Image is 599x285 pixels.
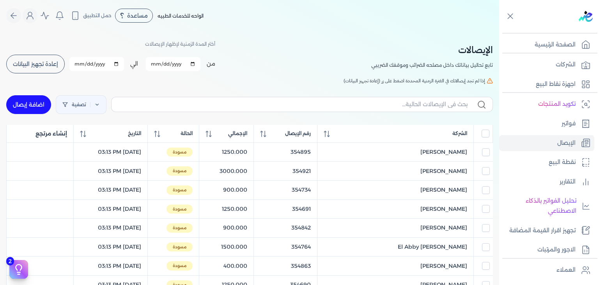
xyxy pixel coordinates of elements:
[167,166,193,176] span: مسودة
[73,237,147,256] td: [DATE] 03:13 PM
[556,60,576,70] p: الشركات
[499,76,594,93] a: اجهزة نقاط البيع
[199,237,254,256] td: 1500.000
[254,237,317,256] td: 354764
[499,174,594,190] a: التقارير
[344,77,485,84] span: إذا لم تجد إيصالاتك في الفترة الزمنية المحددة اضغط على زر (إعادة تجهيز البيانات)
[56,95,106,114] a: تصفية
[503,196,576,216] p: تحليل الفواتير بالذكاء الاصطناعي
[73,199,147,219] td: [DATE] 03:13 PM
[199,199,254,219] td: 1250.000
[254,180,317,199] td: 354734
[549,157,576,167] p: نقطة البيع
[538,99,576,109] p: تكويد المنتجات
[69,9,113,22] button: حمل التطبيق
[371,43,493,57] h2: الإيصالات
[145,39,215,49] p: أختر المدة الزمنية لإظهار الإيصالات
[509,226,576,236] p: تجهيز اقرار القيمة المضافة
[499,193,594,219] a: تحليل الفواتير بالذكاء الاصطناعي
[158,13,204,19] span: الواحه للخدمات الطبيه
[115,9,153,23] div: مساعدة
[499,57,594,73] a: الشركات
[324,186,468,194] a: [PERSON_NAME]
[207,60,215,68] label: من
[254,199,317,219] td: 354691
[127,13,148,18] span: مساعدة
[73,256,147,276] td: [DATE] 03:13 PM
[324,243,468,251] a: [PERSON_NAME] El Abby
[199,180,254,199] td: 900.000
[6,55,65,73] button: إعادة تجهيز البيانات
[167,205,193,214] span: مسودة
[167,242,193,252] span: مسودة
[128,130,141,137] span: التاريخ
[420,205,467,213] span: [PERSON_NAME]
[452,130,467,137] span: الشركة
[499,135,594,151] a: الإيصال
[562,119,576,129] p: فواتير
[285,130,311,137] span: رقم الإيصال
[254,219,317,238] td: 354842
[199,162,254,181] td: 3000.000
[254,142,317,162] td: 354895
[324,167,468,175] a: [PERSON_NAME]
[167,148,193,157] span: مسودة
[536,79,576,89] p: اجهزة نقاط البيع
[398,243,467,251] span: [PERSON_NAME] El Abby
[167,185,193,195] span: مسودة
[499,242,594,258] a: الاجور والمرتبات
[83,12,112,19] span: حمل التطبيق
[557,138,576,148] p: الإيصال
[73,162,147,181] td: [DATE] 03:13 PM
[228,130,247,137] span: الإجمالي
[181,130,193,137] span: الحالة
[499,96,594,112] a: تكويد المنتجات
[420,148,467,156] span: [PERSON_NAME]
[35,130,67,138] span: إنشاء مرتجع
[254,256,317,276] td: 354863
[254,162,317,181] td: 354921
[73,180,147,199] td: [DATE] 03:13 PM
[13,61,58,67] span: إعادة تجهيز البيانات
[420,224,467,232] span: [PERSON_NAME]
[420,186,467,194] span: [PERSON_NAME]
[324,262,468,270] a: [PERSON_NAME]
[167,261,193,271] span: مسودة
[6,95,51,114] a: اضافة إيصال
[118,100,468,109] input: بحث في الإيصالات الحالية...
[167,223,193,233] span: مسودة
[324,205,468,213] a: [PERSON_NAME]
[199,256,254,276] td: 400.000
[6,257,14,265] span: 2
[324,148,468,156] a: [PERSON_NAME]
[556,265,576,275] p: العملاء
[499,116,594,132] a: فواتير
[199,219,254,238] td: 900.000
[371,60,493,70] p: تابع تحاليل بياناتك داخل مصلحه الضرائب وموقفك الضريبي
[420,167,467,175] span: [PERSON_NAME]
[420,262,467,270] span: [PERSON_NAME]
[499,154,594,171] a: نقطة البيع
[73,219,147,238] td: [DATE] 03:13 PM
[560,177,576,187] p: التقارير
[579,11,593,22] img: logo
[535,40,576,50] p: الصفحة الرئيسية
[499,37,594,53] a: الصفحة الرئيسية
[499,223,594,239] a: تجهيز اقرار القيمة المضافة
[324,224,468,232] a: [PERSON_NAME]
[73,142,147,162] td: [DATE] 03:13 PM
[9,260,28,279] button: 2
[199,142,254,162] td: 1250.000
[499,262,594,278] a: العملاء
[537,245,576,255] p: الاجور والمرتبات
[130,60,138,68] label: الي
